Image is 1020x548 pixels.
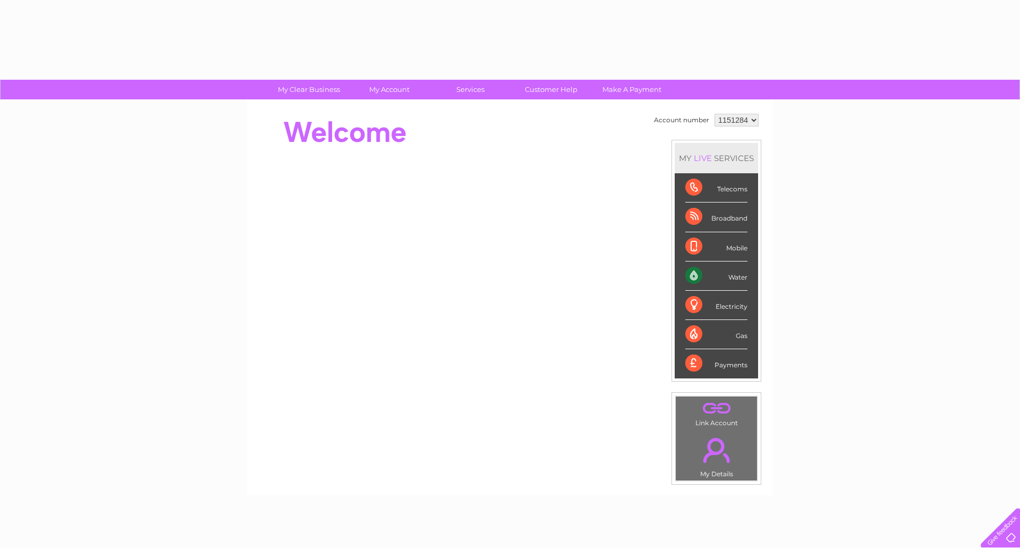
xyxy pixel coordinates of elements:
td: Link Account [675,396,758,429]
div: Water [685,262,747,291]
div: MY SERVICES [675,143,758,173]
a: My Account [346,80,433,99]
td: My Details [675,429,758,481]
a: . [678,399,754,418]
div: Telecoms [685,173,747,203]
div: Mobile [685,232,747,262]
a: Make A Payment [588,80,676,99]
a: Customer Help [507,80,595,99]
a: Services [427,80,514,99]
a: . [678,432,754,469]
div: Electricity [685,291,747,320]
td: Account number [651,111,712,129]
a: My Clear Business [265,80,353,99]
div: Payments [685,349,747,378]
div: Broadband [685,203,747,232]
div: Gas [685,320,747,349]
div: LIVE [692,153,714,163]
